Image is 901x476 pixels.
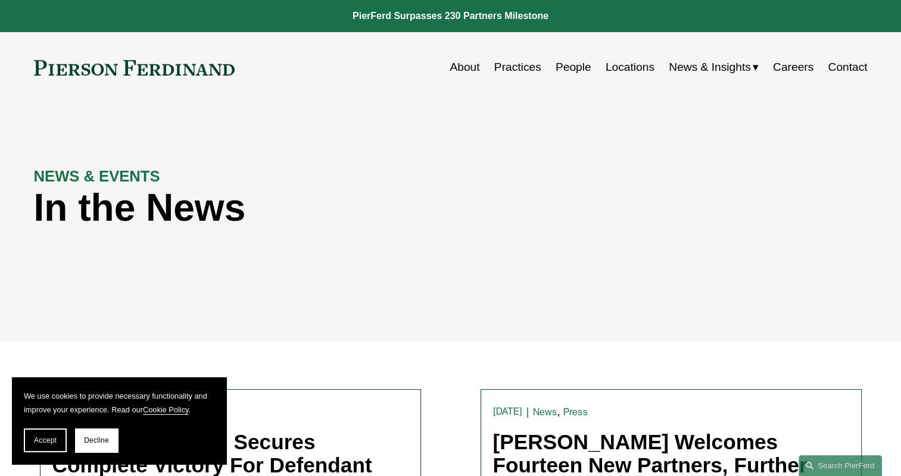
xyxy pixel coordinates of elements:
button: Decline [75,428,118,452]
a: folder dropdown [669,56,759,79]
a: Press [563,406,588,418]
span: Accept [34,436,57,444]
a: Careers [773,56,813,79]
a: People [556,56,591,79]
strong: NEWS & EVENTS [34,168,160,184]
button: Accept [24,428,67,452]
a: Contact [828,56,867,79]
a: About [450,56,479,79]
span: Decline [84,436,109,444]
p: We use cookies to provide necessary functionality and improve your experience. Read our . [24,389,214,416]
span: , [557,405,560,418]
a: Practices [494,56,541,79]
a: News [532,406,557,418]
h1: In the News [34,186,659,230]
section: Cookie banner [12,377,226,464]
a: Locations [606,56,654,79]
a: Cookie Policy [143,405,189,414]
span: News & Insights [669,57,751,78]
a: Search this site [799,455,882,476]
time: [DATE] [493,407,523,416]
